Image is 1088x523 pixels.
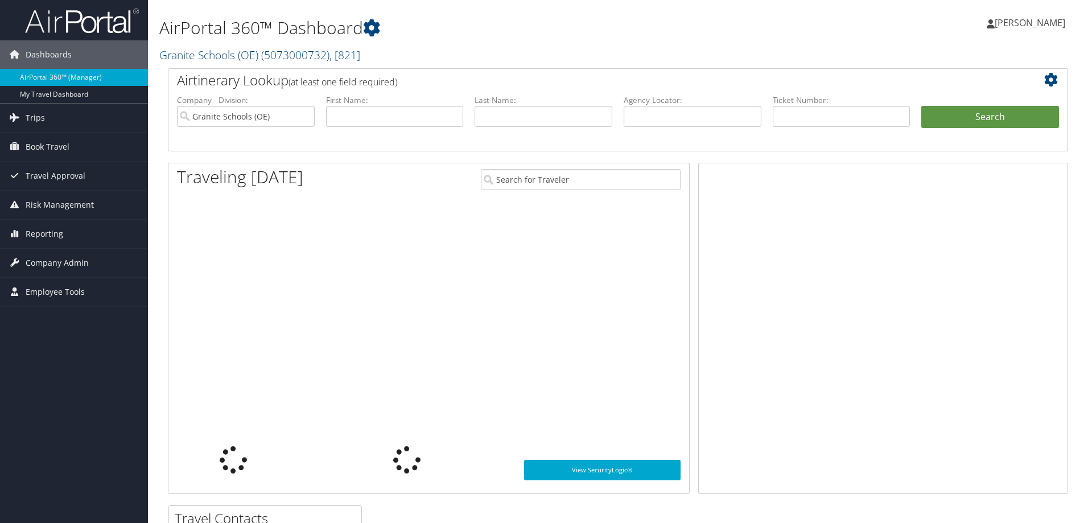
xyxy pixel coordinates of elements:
[261,47,329,63] span: ( 5073000732 )
[289,76,397,88] span: (at least one field required)
[921,106,1059,129] button: Search
[481,169,681,190] input: Search for Traveler
[995,17,1065,29] span: [PERSON_NAME]
[26,40,72,69] span: Dashboards
[159,47,360,63] a: Granite Schools (OE)
[773,94,910,106] label: Ticket Number:
[26,104,45,132] span: Trips
[26,191,94,219] span: Risk Management
[177,94,315,106] label: Company - Division:
[26,133,69,161] span: Book Travel
[159,16,771,40] h1: AirPortal 360™ Dashboard
[326,94,464,106] label: First Name:
[624,94,761,106] label: Agency Locator:
[26,249,89,277] span: Company Admin
[987,6,1077,40] a: [PERSON_NAME]
[524,460,681,480] a: View SecurityLogic®
[26,278,85,306] span: Employee Tools
[329,47,360,63] span: , [ 821 ]
[177,165,303,189] h1: Traveling [DATE]
[26,220,63,248] span: Reporting
[475,94,612,106] label: Last Name:
[177,71,984,90] h2: Airtinerary Lookup
[25,7,139,34] img: airportal-logo.png
[26,162,85,190] span: Travel Approval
